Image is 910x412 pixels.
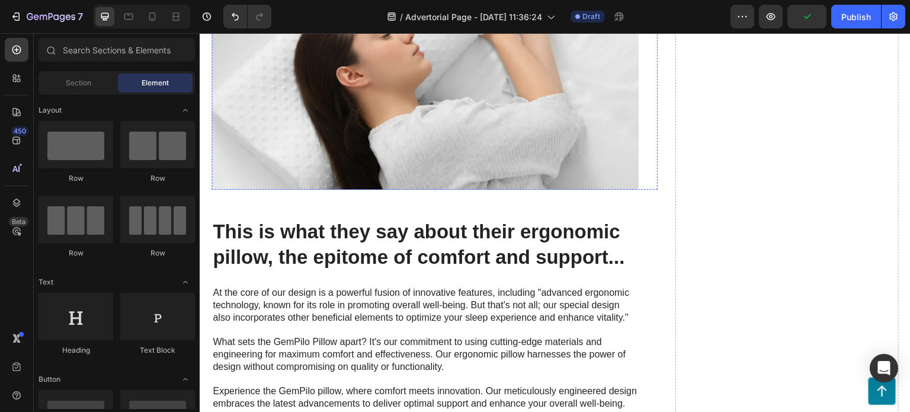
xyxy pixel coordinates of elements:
[870,354,898,382] div: Open Intercom Messenger
[176,101,195,120] span: Toggle open
[831,5,881,28] button: Publish
[39,105,62,116] span: Layout
[176,273,195,292] span: Toggle open
[12,185,439,238] h2: This is what they say about their ergonomic pillow, the epitome of comfort and support...
[400,11,403,23] span: /
[13,254,438,389] p: At the core of our design is a powerful fusion of innovative features, including "advanced ergono...
[11,126,28,136] div: 450
[120,345,195,356] div: Text Block
[39,345,113,356] div: Heading
[405,11,542,23] span: Advertorial Page - [DATE] 11:36:24
[39,374,60,385] span: Button
[5,5,88,28] button: 7
[120,248,195,258] div: Row
[39,38,195,62] input: Search Sections & Elements
[66,78,91,88] span: Section
[142,78,169,88] span: Element
[39,173,113,184] div: Row
[841,11,871,23] div: Publish
[200,33,910,412] iframe: Design area
[223,5,271,28] div: Undo/Redo
[9,217,28,226] div: Beta
[78,9,83,24] p: 7
[582,11,600,22] span: Draft
[176,370,195,389] span: Toggle open
[120,173,195,184] div: Row
[39,248,113,258] div: Row
[39,277,53,288] span: Text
